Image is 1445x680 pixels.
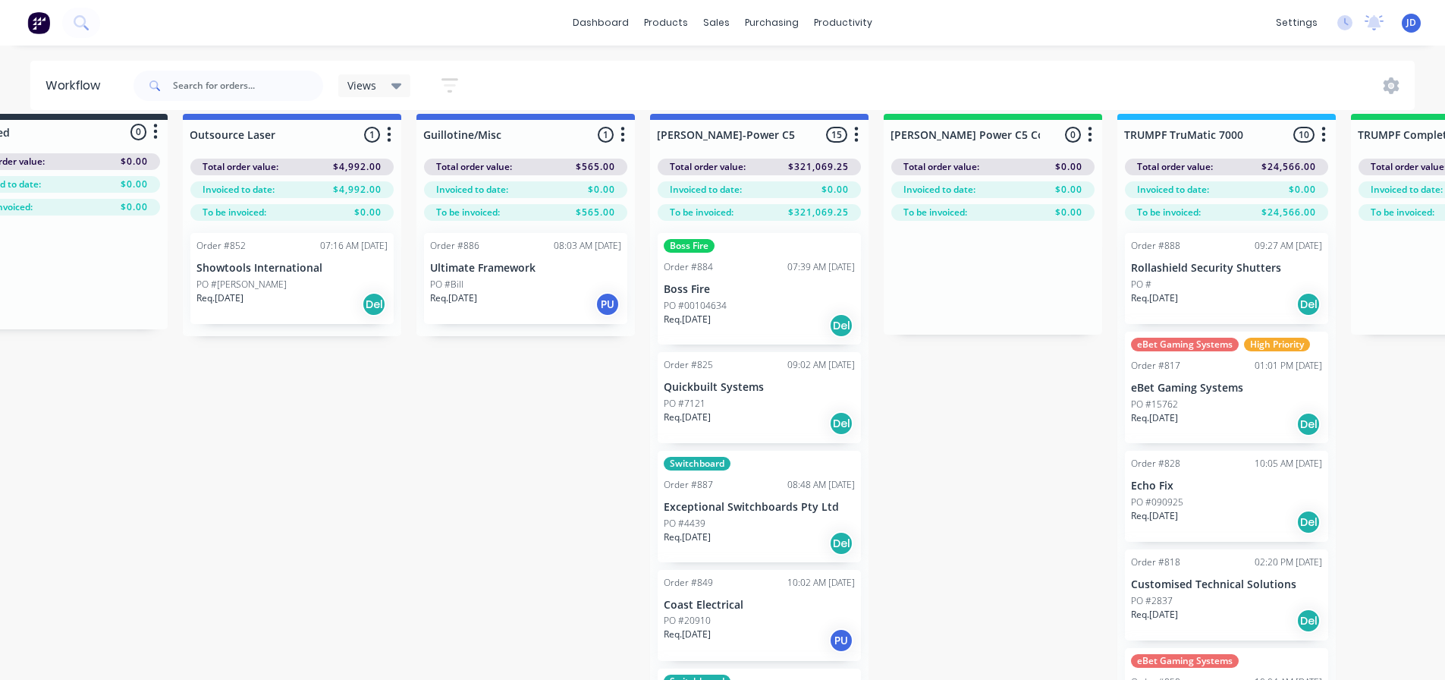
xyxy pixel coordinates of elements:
[595,292,620,316] div: PU
[173,71,323,101] input: Search for orders...
[737,11,806,34] div: purchasing
[27,11,50,34] img: Factory
[196,239,246,253] div: Order #852
[1268,11,1325,34] div: settings
[333,183,382,197] span: $4,992.00
[436,183,508,197] span: Invoiced to date:
[362,292,386,316] div: Del
[664,478,713,492] div: Order #887
[787,358,855,372] div: 09:02 AM [DATE]
[1131,239,1180,253] div: Order #888
[1131,556,1180,569] div: Order #818
[1255,556,1322,569] div: 02:20 PM [DATE]
[565,11,636,34] a: dashboard
[554,239,621,253] div: 08:03 AM [DATE]
[1131,578,1322,591] p: Customised Technical Solutions
[829,628,853,653] div: PU
[788,160,849,174] span: $321,069.25
[636,11,696,34] div: products
[806,11,880,34] div: productivity
[1131,654,1239,668] div: eBet Gaming Systems
[1137,160,1213,174] span: Total order value:
[664,599,855,612] p: Coast Electrical
[1131,262,1322,275] p: Rollashield Security Shutters
[121,200,148,214] span: $0.00
[1131,509,1178,523] p: Req. [DATE]
[1289,183,1316,197] span: $0.00
[1131,480,1322,493] p: Echo Fix
[1261,160,1316,174] span: $24,566.00
[203,183,275,197] span: Invoiced to date:
[829,531,853,556] div: Del
[664,313,711,326] p: Req. [DATE]
[121,178,148,191] span: $0.00
[196,262,388,275] p: Showtools International
[1131,594,1173,608] p: PO #2837
[787,576,855,590] div: 10:02 AM [DATE]
[664,576,713,590] div: Order #849
[664,457,730,471] div: Switchboard
[829,313,853,338] div: Del
[320,239,388,253] div: 07:16 AM [DATE]
[1296,609,1321,633] div: Del
[430,239,479,253] div: Order #886
[664,299,727,313] p: PO #00104634
[787,260,855,274] div: 07:39 AM [DATE]
[664,358,713,372] div: Order #825
[1131,496,1183,509] p: PO #090925
[1255,359,1322,373] div: 01:01 PM [DATE]
[1131,457,1180,471] div: Order #828
[1131,291,1178,305] p: Req. [DATE]
[787,478,855,492] div: 08:48 AM [DATE]
[1255,457,1322,471] div: 10:05 AM [DATE]
[1371,206,1434,219] span: To be invoiced:
[1261,206,1316,219] span: $24,566.00
[1125,233,1328,324] div: Order #88809:27 AM [DATE]Rollashield Security ShuttersPO #Req.[DATE]Del
[1296,510,1321,534] div: Del
[1055,183,1082,197] span: $0.00
[1296,412,1321,436] div: Del
[1137,183,1209,197] span: Invoiced to date:
[354,206,382,219] span: $0.00
[1131,338,1239,351] div: eBet Gaming Systems
[664,530,711,544] p: Req. [DATE]
[1296,292,1321,316] div: Del
[903,183,975,197] span: Invoiced to date:
[203,206,266,219] span: To be invoiced:
[1125,549,1328,641] div: Order #81802:20 PM [DATE]Customised Technical SolutionsPO #2837Req.[DATE]Del
[1255,239,1322,253] div: 09:27 AM [DATE]
[576,160,615,174] span: $565.00
[1131,278,1151,291] p: PO #
[196,278,287,291] p: PO #[PERSON_NAME]
[664,501,855,514] p: Exceptional Switchboards Pty Ltd
[829,411,853,436] div: Del
[347,77,376,93] span: Views
[664,260,713,274] div: Order #884
[903,206,967,219] span: To be invoiced:
[430,291,477,305] p: Req. [DATE]
[903,160,979,174] span: Total order value:
[1125,332,1328,443] div: eBet Gaming SystemsHigh PriorityOrder #81701:01 PM [DATE]eBet Gaming SystemsPO #15762Req.[DATE]Del
[576,206,615,219] span: $565.00
[1131,359,1180,373] div: Order #817
[658,352,861,443] div: Order #82509:02 AM [DATE]Quickbuilt SystemsPO #7121Req.[DATE]Del
[1125,451,1328,542] div: Order #82810:05 AM [DATE]Echo FixPO #090925Req.[DATE]Del
[430,262,621,275] p: Ultimate Framework
[670,183,742,197] span: Invoiced to date:
[664,381,855,394] p: Quickbuilt Systems
[658,233,861,345] div: Boss FireOrder #88407:39 AM [DATE]Boss FirePO #00104634Req.[DATE]Del
[664,614,711,628] p: PO #20910
[1137,206,1201,219] span: To be invoiced:
[190,233,394,324] div: Order #85207:16 AM [DATE]Showtools InternationalPO #[PERSON_NAME]Req.[DATE]Del
[1131,608,1178,622] p: Req. [DATE]
[424,233,627,324] div: Order #88608:03 AM [DATE]Ultimate FrameworkPO #BillReq.[DATE]PU
[121,155,148,168] span: $0.00
[196,291,243,305] p: Req. [DATE]
[664,628,711,641] p: Req. [DATE]
[430,278,463,291] p: PO #Bill
[1244,338,1310,351] div: High Priority
[658,451,861,562] div: SwitchboardOrder #88708:48 AM [DATE]Exceptional Switchboards Pty LtdPO #4439Req.[DATE]Del
[670,206,733,219] span: To be invoiced:
[670,160,746,174] span: Total order value:
[664,517,705,530] p: PO #4439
